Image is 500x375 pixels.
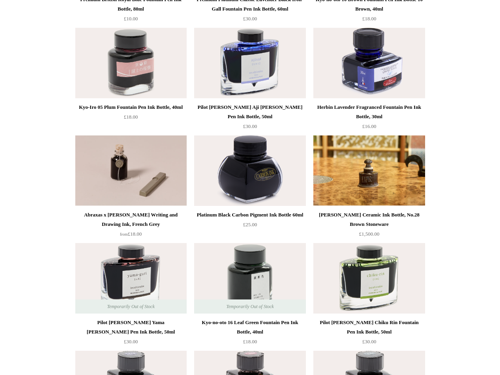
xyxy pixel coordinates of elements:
[313,243,425,314] img: Pilot Iro Shizuku Chiku Rin Fountain Pen Ink Bottle, 50ml
[313,243,425,314] a: Pilot Iro Shizuku Chiku Rin Fountain Pen Ink Bottle, 50ml Pilot Iro Shizuku Chiku Rin Fountain Pe...
[77,210,185,229] div: Abraxas x [PERSON_NAME] Writing and Drawing Ink, French Grey
[243,222,257,227] span: £25.00
[75,103,187,135] a: Kyo-Iro 05 Plum Fountain Pen Ink Bottle, 40ml £18.00
[362,339,376,344] span: £30.00
[194,318,305,350] a: Kyo-no-oto 16 Leaf Green Fountain Pen Ink Bottle, 40ml £18.00
[124,16,138,22] span: £10.00
[75,243,187,314] img: Pilot Iro Shizuku Yama Guri Fountain Pen Ink Bottle, 50ml
[313,318,425,350] a: Pilot [PERSON_NAME] Chiku Rin Fountain Pen Ink Bottle, 50ml £30.00
[99,299,162,314] span: Temporarily Out of Stock
[315,318,423,337] div: Pilot [PERSON_NAME] Chiku Rin Fountain Pen Ink Bottle, 50ml
[120,231,142,237] span: £18.00
[75,28,187,98] img: Kyo-Iro 05 Plum Fountain Pen Ink Bottle, 40ml
[77,103,185,112] div: Kyo-Iro 05 Plum Fountain Pen Ink Bottle, 40ml
[77,318,185,337] div: Pilot [PERSON_NAME] Yama [PERSON_NAME] Pen Ink Bottle, 50ml
[194,210,305,242] a: Platinum Black Carbon Pigment Ink Bottle 60ml £25.00
[75,318,187,350] a: Pilot [PERSON_NAME] Yama [PERSON_NAME] Pen Ink Bottle, 50ml £30.00
[313,103,425,135] a: Herbin Lavender Fragranced Fountain Pen Ink Bottle, 30ml £16.00
[120,232,128,236] span: from
[75,135,187,206] img: Abraxas x Steve Harrison Writing and Drawing Ink, French Grey
[313,28,425,98] a: Herbin Lavender Fragranced Fountain Pen Ink Bottle, 30ml Herbin Lavender Fragranced Fountain Pen ...
[196,103,304,121] div: Pilot [PERSON_NAME] Aji [PERSON_NAME] Pen Ink Bottle, 50ml
[75,28,187,98] a: Kyo-Iro 05 Plum Fountain Pen Ink Bottle, 40ml Kyo-Iro 05 Plum Fountain Pen Ink Bottle, 40ml
[194,135,305,206] img: Platinum Black Carbon Pigment Ink Bottle 60ml
[124,339,138,344] span: £30.00
[243,16,257,22] span: £30.00
[218,299,282,314] span: Temporarily Out of Stock
[243,123,257,129] span: £30.00
[315,103,423,121] div: Herbin Lavender Fragranced Fountain Pen Ink Bottle, 30ml
[315,210,423,229] div: [PERSON_NAME] Ceramic Ink Bottle, No.28 Brown Stoneware
[194,28,305,98] a: Pilot Iro Shizuku Aji Sai Fountain Pen Ink Bottle, 50ml Pilot Iro Shizuku Aji Sai Fountain Pen In...
[196,210,304,220] div: Platinum Black Carbon Pigment Ink Bottle 60ml
[313,210,425,242] a: [PERSON_NAME] Ceramic Ink Bottle, No.28 Brown Stoneware £1,500.00
[313,28,425,98] img: Herbin Lavender Fragranced Fountain Pen Ink Bottle, 30ml
[194,103,305,135] a: Pilot [PERSON_NAME] Aji [PERSON_NAME] Pen Ink Bottle, 50ml £30.00
[313,135,425,206] a: Steve Harrison Ceramic Ink Bottle, No.28 Brown Stoneware Steve Harrison Ceramic Ink Bottle, No.28...
[359,231,380,237] span: £1,500.00
[196,318,304,337] div: Kyo-no-oto 16 Leaf Green Fountain Pen Ink Bottle, 40ml
[362,123,376,129] span: £16.00
[75,210,187,242] a: Abraxas x [PERSON_NAME] Writing and Drawing Ink, French Grey from£18.00
[75,135,187,206] a: Abraxas x Steve Harrison Writing and Drawing Ink, French Grey Abraxas x Steve Harrison Writing an...
[75,243,187,314] a: Pilot Iro Shizuku Yama Guri Fountain Pen Ink Bottle, 50ml Pilot Iro Shizuku Yama Guri Fountain Pe...
[194,135,305,206] a: Platinum Black Carbon Pigment Ink Bottle 60ml Platinum Black Carbon Pigment Ink Bottle 60ml
[194,28,305,98] img: Pilot Iro Shizuku Aji Sai Fountain Pen Ink Bottle, 50ml
[124,114,138,120] span: £18.00
[313,135,425,206] img: Steve Harrison Ceramic Ink Bottle, No.28 Brown Stoneware
[194,243,305,314] a: Kyo-no-oto 16 Leaf Green Fountain Pen Ink Bottle, 40ml Kyo-no-oto 16 Leaf Green Fountain Pen Ink ...
[194,243,305,314] img: Kyo-no-oto 16 Leaf Green Fountain Pen Ink Bottle, 40ml
[362,16,376,22] span: £18.00
[243,339,257,344] span: £18.00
